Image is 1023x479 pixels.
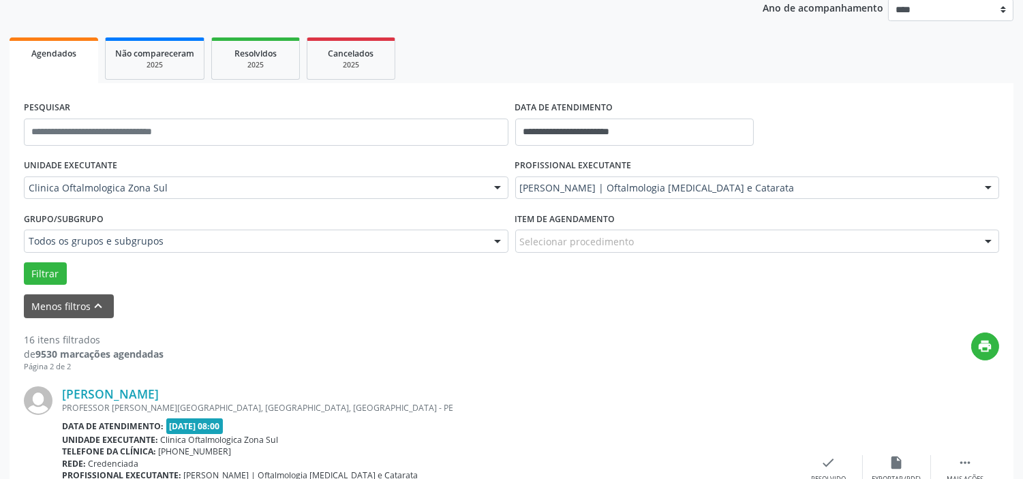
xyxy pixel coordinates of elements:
[24,262,67,285] button: Filtrar
[62,402,795,414] div: PROFESSOR [PERSON_NAME][GEOGRAPHIC_DATA], [GEOGRAPHIC_DATA], [GEOGRAPHIC_DATA] - PE
[29,234,480,248] span: Todos os grupos e subgrupos
[24,333,164,347] div: 16 itens filtrados
[62,458,86,469] b: Rede:
[821,455,836,470] i: check
[515,155,632,176] label: PROFISSIONAL EXECUTANTE
[62,434,158,446] b: Unidade executante:
[159,446,232,457] span: [PHONE_NUMBER]
[24,155,117,176] label: UNIDADE EXECUTANTE
[31,48,76,59] span: Agendados
[24,361,164,373] div: Página 2 de 2
[62,420,164,432] b: Data de atendimento:
[889,455,904,470] i: insert_drive_file
[222,60,290,70] div: 2025
[520,234,635,249] span: Selecionar procedimento
[62,386,159,401] a: [PERSON_NAME]
[317,60,385,70] div: 2025
[24,347,164,361] div: de
[29,181,480,195] span: Clinica Oftalmologica Zona Sul
[115,60,194,70] div: 2025
[89,458,139,469] span: Credenciada
[958,455,973,470] i: 
[329,48,374,59] span: Cancelados
[978,339,993,354] i: print
[24,386,52,415] img: img
[520,181,972,195] span: [PERSON_NAME] | Oftalmologia [MEDICAL_DATA] e Catarata
[515,208,615,230] label: Item de agendamento
[62,446,156,457] b: Telefone da clínica:
[166,418,224,434] span: [DATE] 08:00
[515,97,613,119] label: DATA DE ATENDIMENTO
[24,294,114,318] button: Menos filtroskeyboard_arrow_up
[115,48,194,59] span: Não compareceram
[24,97,70,119] label: PESQUISAR
[91,298,106,313] i: keyboard_arrow_up
[35,347,164,360] strong: 9530 marcações agendadas
[24,208,104,230] label: Grupo/Subgrupo
[971,333,999,360] button: print
[234,48,277,59] span: Resolvidos
[161,434,279,446] span: Clinica Oftalmologica Zona Sul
